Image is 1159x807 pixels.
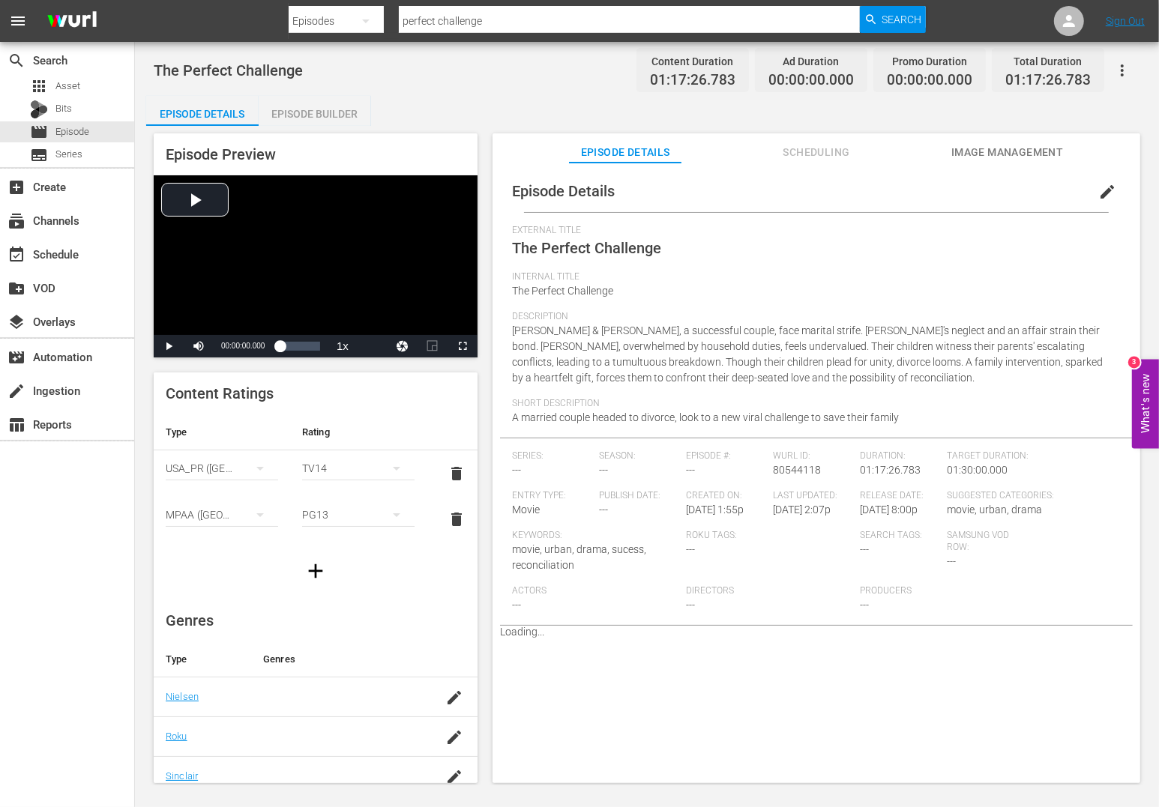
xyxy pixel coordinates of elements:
[512,311,1113,323] span: Description
[1005,51,1091,72] div: Total Duration
[166,447,278,489] div: USA_PR ([GEOGRAPHIC_DATA])
[1106,15,1145,27] a: Sign Out
[686,504,744,516] span: [DATE] 1:55p
[259,96,371,132] div: Episode Builder
[154,414,478,542] table: simple table
[686,543,695,555] span: ---
[512,271,1113,283] span: Internal Title
[773,450,852,462] span: Wurl ID:
[947,530,1026,554] span: Samsung VOD Row:
[860,530,939,542] span: Search Tags:
[882,6,922,33] span: Search
[7,348,25,366] span: Automation
[7,382,25,400] span: Ingestion
[7,178,25,196] span: Create
[30,77,48,95] span: Asset
[146,96,259,132] div: Episode Details
[166,770,198,782] a: Sinclair
[860,464,921,476] span: 01:17:26.783
[36,4,108,39] img: ans4CAIJ8jUAAAAAAAAAAAAAAAAAAAAAAAAgQb4GAAAAAAAAAAAAAAAAAAAAAAAAJMjXAAAAAAAAAAAAAAAAAAAAAAAAgAT5G...
[887,51,972,72] div: Promo Duration
[166,731,187,742] a: Roku
[388,335,418,357] button: Jump To Time
[280,342,320,351] div: Progress Bar
[569,143,681,162] span: Episode Details
[512,490,591,502] span: Entry Type:
[860,543,869,555] span: ---
[302,447,415,489] div: TV14
[166,384,274,402] span: Content Ratings
[221,342,265,350] span: 00:00:00.000
[860,6,926,33] button: Search
[418,335,448,357] button: Picture-in-Picture
[184,335,214,357] button: Mute
[599,450,678,462] span: Season:
[7,212,25,230] span: Channels
[55,124,89,139] span: Episode
[887,72,972,89] span: 00:00:00.000
[512,530,678,542] span: Keywords:
[599,490,678,502] span: Publish Date:
[860,585,1026,597] span: Producers
[512,450,591,462] span: Series:
[947,490,1113,502] span: Suggested Categories:
[328,335,358,357] button: Playback Rate
[448,510,466,528] span: delete
[55,147,82,162] span: Series
[1128,356,1140,368] div: 3
[947,464,1008,476] span: 01:30:00.000
[439,501,475,537] button: delete
[7,416,25,434] span: Reports
[686,490,765,502] span: Created On:
[154,61,303,79] span: The Perfect Challenge
[146,96,259,126] button: Episode Details
[30,123,48,141] span: Episode
[686,450,765,462] span: Episode #:
[512,504,540,516] span: Movie
[512,411,899,423] span: A married couple headed to divorce, look to a new viral challenge to save their family
[154,641,251,677] th: Type
[166,611,214,629] span: Genres
[154,414,290,450] th: Type
[1005,72,1091,89] span: 01:17:26.783
[768,72,854,89] span: 00:00:00.000
[290,414,427,450] th: Rating
[55,79,80,94] span: Asset
[947,555,956,567] span: ---
[860,504,918,516] span: [DATE] 8:00p
[1132,359,1159,448] button: Open Feedback Widget
[599,504,608,516] span: ---
[512,543,646,571] span: movie, urban, drama, sucess, reconciliation
[302,494,415,536] div: PG13
[760,143,873,162] span: Scheduling
[251,641,431,677] th: Genres
[512,599,521,611] span: ---
[7,313,25,331] span: Overlays
[512,585,678,597] span: Actors
[860,490,939,502] span: Release Date:
[7,52,25,70] span: Search
[686,464,695,476] span: ---
[947,450,1113,462] span: Target Duration:
[259,96,371,126] button: Episode Builder
[55,101,72,116] span: Bits
[154,175,478,357] div: Video Player
[500,626,1133,638] p: Loading...
[650,51,735,72] div: Content Duration
[30,146,48,164] span: Series
[7,279,25,297] span: VOD
[154,335,184,357] button: Play
[166,494,278,536] div: MPAA ([GEOGRAPHIC_DATA])
[686,585,852,597] span: Directors
[512,324,1103,384] span: [PERSON_NAME] & [PERSON_NAME], a successful couple, face marital strife. [PERSON_NAME]'s neglect ...
[599,464,608,476] span: ---
[773,464,821,476] span: 80544118
[768,51,854,72] div: Ad Duration
[512,225,1113,237] span: External Title
[9,12,27,30] span: menu
[512,398,1113,410] span: Short Description
[439,456,475,492] button: delete
[166,145,276,163] span: Episode Preview
[512,239,661,257] span: The Perfect Challenge
[166,691,199,702] a: Nielsen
